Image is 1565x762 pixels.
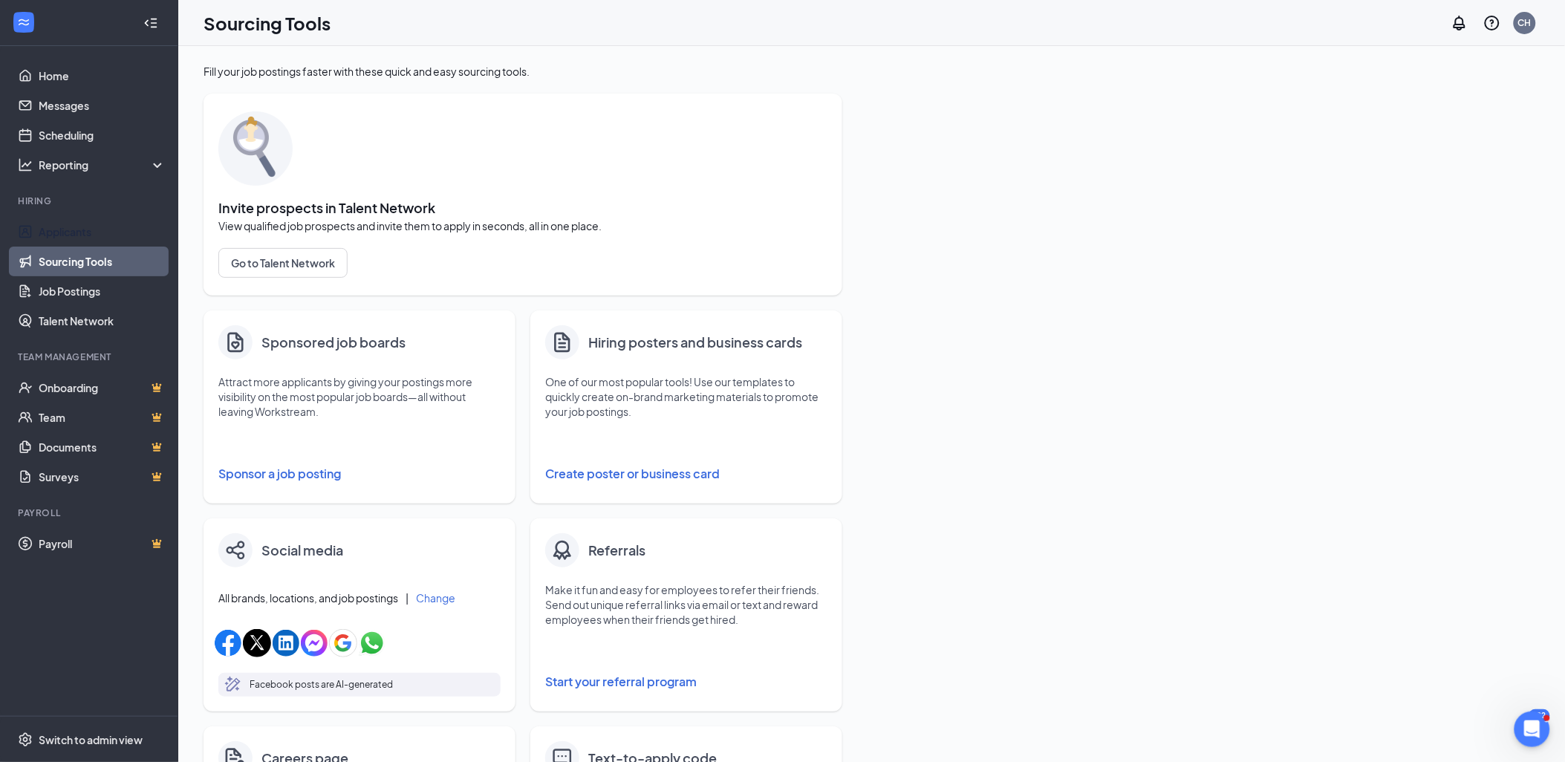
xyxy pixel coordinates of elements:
[39,432,166,462] a: DocumentsCrown
[39,91,166,120] a: Messages
[406,590,409,606] div: |
[250,677,393,692] p: Facebook posts are AI-generated
[1514,711,1550,747] iframe: Intercom live chat
[39,529,166,559] a: PayrollCrown
[416,593,455,603] button: Change
[1518,16,1532,29] div: CH
[1483,14,1501,32] svg: QuestionInfo
[39,306,166,336] a: Talent Network
[218,218,827,233] span: View qualified job prospects and invite them to apply in seconds, all in one place.
[588,332,802,353] h4: Hiring posters and business cards
[18,195,163,207] div: Hiring
[224,330,247,354] img: clipboard
[39,462,166,492] a: SurveysCrown
[39,276,166,306] a: Job Postings
[273,630,299,657] img: linkedinIcon
[39,217,166,247] a: Applicants
[588,540,645,561] h4: Referrals
[243,629,271,657] img: xIcon
[224,676,242,694] svg: MagicPencil
[1451,14,1468,32] svg: Notifications
[18,157,33,172] svg: Analysis
[39,157,166,172] div: Reporting
[218,248,348,278] button: Go to Talent Network
[1529,709,1550,722] div: 282
[39,732,143,747] div: Switch to admin view
[16,15,31,30] svg: WorkstreamLogo
[143,16,158,30] svg: Collapse
[329,629,357,657] img: googleIcon
[18,507,163,519] div: Payroll
[545,374,827,419] p: One of our most popular tools! Use our templates to quickly create on-brand marketing materials t...
[550,330,574,355] svg: Document
[18,351,163,363] div: Team Management
[226,541,245,560] img: share
[359,630,385,657] img: whatsappIcon
[218,248,827,278] a: Go to Talent Network
[261,540,343,561] h4: Social media
[39,403,166,432] a: TeamCrown
[204,10,331,36] h1: Sourcing Tools
[39,373,166,403] a: OnboardingCrown
[545,459,827,489] button: Create poster or business card
[550,538,574,562] img: badge
[301,630,328,657] img: facebookMessengerIcon
[261,332,406,353] h4: Sponsored job boards
[39,247,166,276] a: Sourcing Tools
[218,459,501,489] button: Sponsor a job posting
[218,374,501,419] p: Attract more applicants by giving your postings more visibility on the most popular job boards—al...
[545,667,827,697] button: Start your referral program
[18,732,33,747] svg: Settings
[218,590,398,605] span: All brands, locations, and job postings
[218,111,293,186] img: sourcing-tools
[39,120,166,150] a: Scheduling
[545,582,827,627] p: Make it fun and easy for employees to refer their friends. Send out unique referral links via ema...
[204,64,842,79] div: Fill your job postings faster with these quick and easy sourcing tools.
[218,201,827,215] span: Invite prospects in Talent Network
[215,630,241,657] img: facebookIcon
[39,61,166,91] a: Home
